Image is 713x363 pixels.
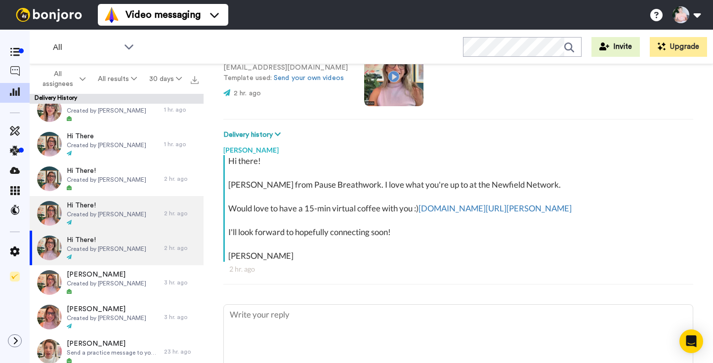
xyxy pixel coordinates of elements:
img: bj-logo-header-white.svg [12,8,86,22]
span: Created by [PERSON_NAME] [67,314,146,322]
span: Created by [PERSON_NAME] [67,176,146,184]
span: 2 hr. ago [234,90,261,97]
span: Video messaging [126,8,201,22]
a: [PERSON_NAME]Created by [PERSON_NAME]3 hr. ago [30,265,204,300]
button: Delivery history [223,129,284,140]
div: 3 hr. ago [164,279,199,286]
span: Created by [PERSON_NAME] [67,210,146,218]
span: Created by [PERSON_NAME] [67,245,146,253]
div: 2 hr. ago [229,264,687,274]
span: Hi There [67,131,146,141]
span: Send a practice message to yourself [67,349,159,357]
img: 7cd1a288-a5a9-49cf-aa0a-e2c2d8db7f93-thumb.jpg [37,132,62,157]
a: Hi ThereCreated by [PERSON_NAME]1 hr. ago [30,92,204,127]
span: Hi There! [67,201,146,210]
img: 4abec3bb-3391-43e3-aa99-4bc2caefc27e-thumb.jpg [37,201,62,226]
p: [EMAIL_ADDRESS][DOMAIN_NAME] Template used: [223,63,349,83]
a: Send your own videos [274,75,344,81]
button: All results [92,70,143,88]
span: All [53,41,119,53]
span: Created by [PERSON_NAME] [67,280,146,287]
button: 30 days [143,70,188,88]
img: b6f9d61b-2616-40a5-bf39-d87237c5f9e4-thumb.jpg [37,236,62,260]
div: Open Intercom Messenger [679,329,703,353]
span: [PERSON_NAME] [67,339,159,349]
div: Hi there! [PERSON_NAME] from Pause Breathwork. I love what you're up to at the Newfield Network. ... [228,155,691,262]
span: Created by [PERSON_NAME] [67,107,146,115]
div: 3 hr. ago [164,313,199,321]
div: [PERSON_NAME] [223,140,693,155]
button: Upgrade [650,37,707,57]
a: Hi There!Created by [PERSON_NAME]2 hr. ago [30,161,204,196]
div: 1 hr. ago [164,106,199,114]
button: Invite [591,37,640,57]
img: export.svg [191,76,199,84]
span: [PERSON_NAME] [67,304,146,314]
a: Hi There!Created by [PERSON_NAME]2 hr. ago [30,231,204,265]
span: Created by [PERSON_NAME] [67,141,146,149]
a: [PERSON_NAME]Created by [PERSON_NAME]3 hr. ago [30,300,204,334]
img: vm-color.svg [104,7,120,23]
a: Hi ThereCreated by [PERSON_NAME]1 hr. ago [30,127,204,161]
span: [PERSON_NAME] [67,270,146,280]
span: Hi There! [67,235,146,245]
div: 2 hr. ago [164,209,199,217]
a: Hi There!Created by [PERSON_NAME]2 hr. ago [30,196,204,231]
img: Checklist.svg [10,272,20,282]
a: [DOMAIN_NAME][URL][PERSON_NAME] [419,203,572,213]
span: All assignees [38,69,78,89]
img: b1a68ba0-d811-44be-bc5c-d2bd71d6fb8d-thumb.jpg [37,305,62,329]
img: 0ac7f435-baac-4dbe-95e2-df7f0ff11f1a-thumb.jpg [37,97,62,122]
div: Delivery History [30,94,204,104]
div: 2 hr. ago [164,244,199,252]
button: All assignees [32,65,92,93]
img: 4edc1693-3872-4a93-b59e-0ad3a047cb74-thumb.jpg [37,270,62,295]
div: 23 hr. ago [164,348,199,356]
div: 2 hr. ago [164,175,199,183]
span: Hi There! [67,166,146,176]
img: 3fe41029-eb10-49df-8ecb-db43c4f8d9c3-thumb.jpg [37,166,62,191]
div: 1 hr. ago [164,140,199,148]
button: Export all results that match these filters now. [188,72,202,86]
